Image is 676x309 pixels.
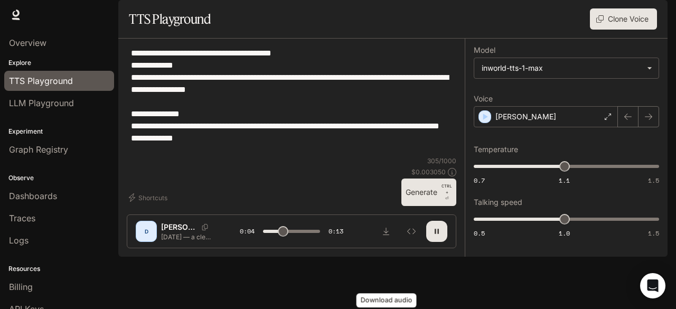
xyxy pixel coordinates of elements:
[474,46,495,54] p: Model
[161,232,214,241] p: [DATE] — a clear blue morning. [pause 1 sec] Millions began their day unaware that within hours, ...
[240,226,255,237] span: 0:04
[328,226,343,237] span: 0:13
[474,58,659,78] div: inworld-tts-1-max
[474,95,493,102] p: Voice
[356,293,417,307] div: Download audio
[482,63,642,73] div: inworld-tts-1-max
[138,223,155,240] div: D
[495,111,556,122] p: [PERSON_NAME]
[648,176,659,185] span: 1.5
[375,221,397,242] button: Download audio
[198,224,212,230] button: Copy Voice ID
[640,273,665,298] div: Open Intercom Messenger
[648,229,659,238] span: 1.5
[559,229,570,238] span: 1.0
[474,199,522,206] p: Talking speed
[474,229,485,238] span: 0.5
[474,146,518,153] p: Temperature
[129,8,211,30] h1: TTS Playground
[590,8,657,30] button: Clone Voice
[401,179,456,206] button: GenerateCTRL +⏎
[474,176,485,185] span: 0.7
[442,183,452,202] p: ⏎
[127,189,172,206] button: Shortcuts
[161,222,198,232] p: [PERSON_NAME]
[401,221,422,242] button: Inspect
[559,176,570,185] span: 1.1
[442,183,452,195] p: CTRL +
